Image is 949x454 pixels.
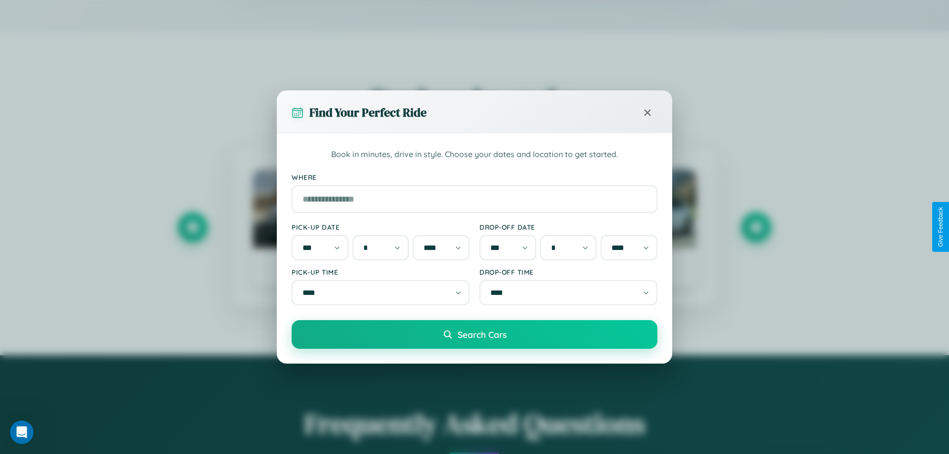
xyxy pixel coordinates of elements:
[292,173,657,181] label: Where
[479,268,657,276] label: Drop-off Time
[292,148,657,161] p: Book in minutes, drive in style. Choose your dates and location to get started.
[292,320,657,349] button: Search Cars
[292,223,470,231] label: Pick-up Date
[292,268,470,276] label: Pick-up Time
[309,104,427,121] h3: Find Your Perfect Ride
[479,223,657,231] label: Drop-off Date
[458,329,507,340] span: Search Cars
